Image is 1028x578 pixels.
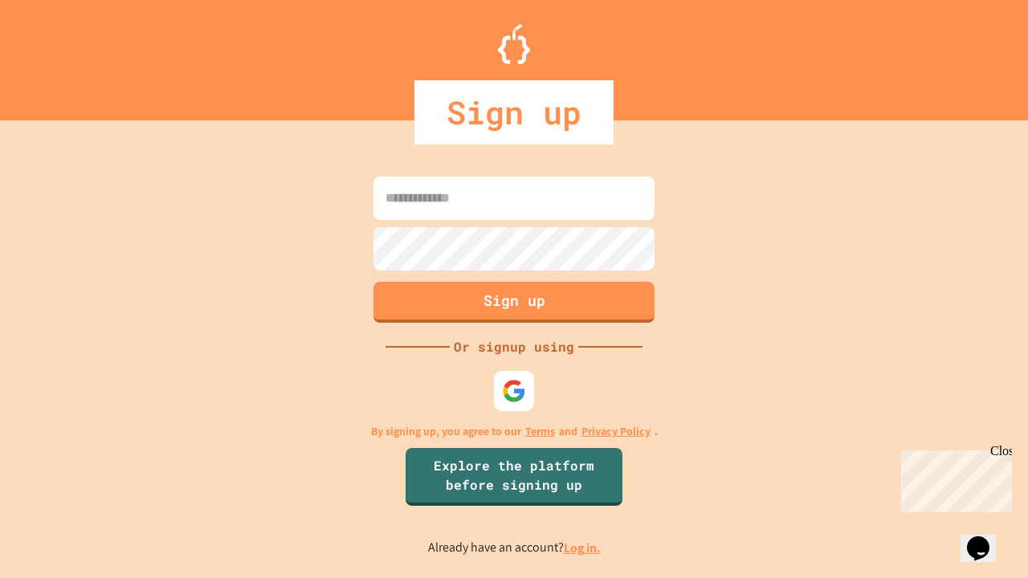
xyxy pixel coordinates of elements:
[581,423,651,440] a: Privacy Policy
[428,538,601,558] p: Already have an account?
[414,80,614,144] div: Sign up
[895,444,1012,512] iframe: chat widget
[961,514,1012,562] iframe: chat widget
[450,337,578,356] div: Or signup using
[502,379,526,403] img: google-icon.svg
[6,6,111,102] div: Chat with us now!Close
[406,448,622,506] a: Explore the platform before signing up
[371,423,658,440] p: By signing up, you agree to our and .
[498,24,530,64] img: Logo.svg
[564,539,601,556] a: Log in.
[373,282,655,323] button: Sign up
[525,423,555,440] a: Terms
